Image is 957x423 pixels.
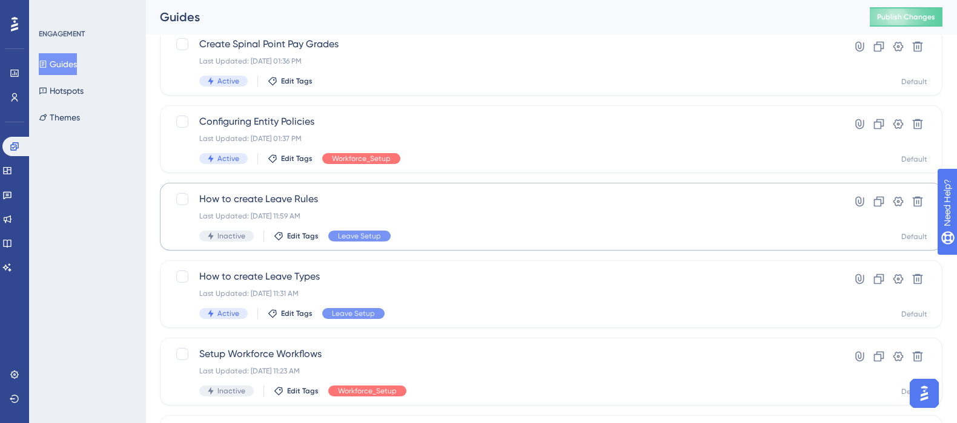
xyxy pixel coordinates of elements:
button: Edit Tags [274,386,319,396]
span: Active [217,309,239,318]
div: Last Updated: [DATE] 01:36 PM [199,56,806,66]
div: Default [901,154,927,164]
span: Inactive [217,386,245,396]
span: How to create Leave Rules [199,192,806,206]
span: Publish Changes [877,12,935,22]
button: Edit Tags [268,76,313,86]
span: How to create Leave Types [199,269,806,284]
span: Leave Setup [338,231,381,241]
iframe: UserGuiding AI Assistant Launcher [906,375,942,412]
div: Default [901,77,927,87]
div: Default [901,387,927,396]
div: Default [901,232,927,241]
button: Publish Changes [870,7,942,27]
span: Edit Tags [287,231,319,241]
span: Configuring Entity Policies [199,114,806,129]
span: Inactive [217,231,245,241]
span: Active [217,76,239,86]
button: Edit Tags [268,309,313,318]
button: Edit Tags [274,231,319,241]
button: Guides [39,53,77,75]
span: Active [217,154,239,163]
span: Create Spinal Point Pay Grades [199,37,806,51]
span: Leave Setup [332,309,375,318]
span: Edit Tags [287,386,319,396]
button: Themes [39,107,80,128]
div: ENGAGEMENT [39,29,85,39]
div: Default [901,309,927,319]
div: Last Updated: [DATE] 11:23 AM [199,366,806,376]
div: Guides [160,8,839,25]
span: Edit Tags [281,154,313,163]
button: Hotspots [39,80,84,102]
span: Edit Tags [281,309,313,318]
button: Edit Tags [268,154,313,163]
span: Need Help? [28,3,76,18]
span: Workforce_Setup [332,154,391,163]
div: Last Updated: [DATE] 11:59 AM [199,211,806,221]
span: Workforce_Setup [338,386,397,396]
span: Setup Workforce Workflows [199,347,806,361]
span: Edit Tags [281,76,313,86]
div: Last Updated: [DATE] 01:37 PM [199,134,806,143]
div: Last Updated: [DATE] 11:31 AM [199,289,806,298]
